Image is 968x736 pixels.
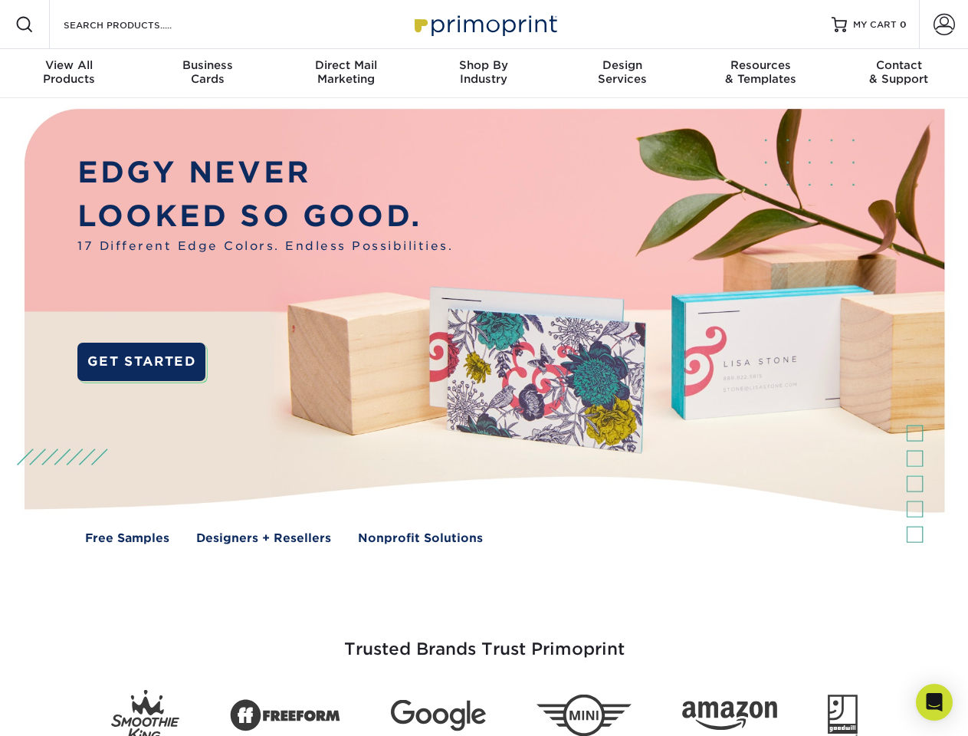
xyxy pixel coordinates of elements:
div: Industry [415,58,553,86]
p: LOOKED SO GOOD. [77,195,453,238]
div: Open Intercom Messenger [916,684,953,721]
a: GET STARTED [77,343,205,381]
span: MY CART [853,18,897,31]
p: EDGY NEVER [77,151,453,195]
div: Cards [138,58,276,86]
span: 17 Different Edge Colors. Endless Possibilities. [77,238,453,255]
span: Direct Mail [277,58,415,72]
input: SEARCH PRODUCTS..... [62,15,212,34]
iframe: Google Customer Reviews [4,689,130,731]
img: Goodwill [828,695,858,736]
span: Design [553,58,691,72]
a: Free Samples [85,530,169,547]
a: DesignServices [553,49,691,98]
a: BusinessCards [138,49,276,98]
a: Contact& Support [830,49,968,98]
div: & Templates [691,58,829,86]
span: Resources [691,58,829,72]
div: Services [553,58,691,86]
img: Amazon [682,701,777,731]
a: Nonprofit Solutions [358,530,483,547]
div: Marketing [277,58,415,86]
a: Designers + Resellers [196,530,331,547]
span: Contact [830,58,968,72]
span: Shop By [415,58,553,72]
img: Primoprint [408,8,561,41]
div: & Support [830,58,968,86]
a: Resources& Templates [691,49,829,98]
a: Shop ByIndustry [415,49,553,98]
span: 0 [900,19,907,30]
a: Direct MailMarketing [277,49,415,98]
img: Google [391,700,486,731]
h3: Trusted Brands Trust Primoprint [36,603,933,678]
span: Business [138,58,276,72]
